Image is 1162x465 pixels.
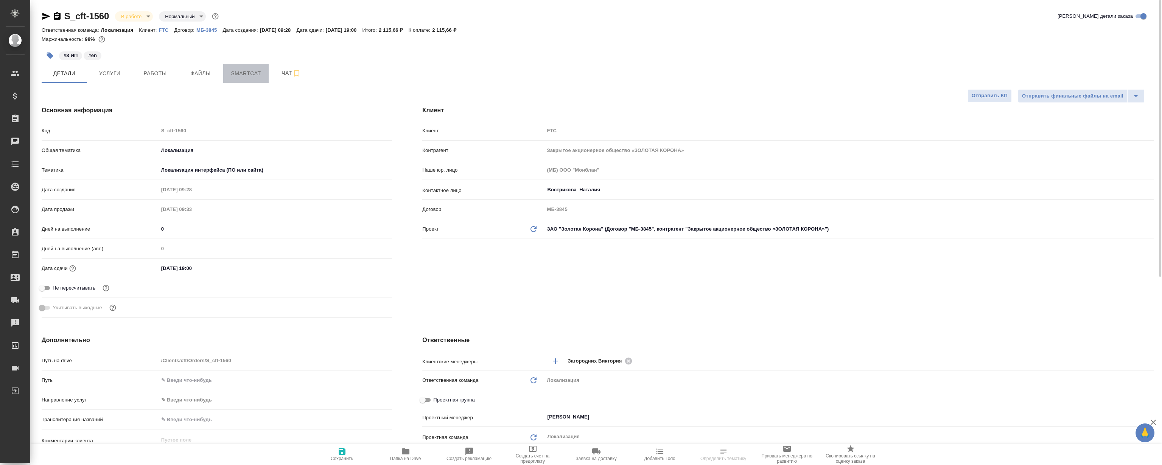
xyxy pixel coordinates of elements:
[1018,89,1128,103] button: Отправить финальные файлы на email
[115,11,153,22] div: В работе
[92,69,128,78] span: Услуги
[108,303,118,313] button: Выбери, если сб и вс нужно считать рабочими днями для выполнения заказа.
[159,243,392,254] input: Пустое поле
[42,27,101,33] p: Ответственная команда:
[64,52,78,59] p: #8 ЯП
[228,69,264,78] span: Smartcat
[374,444,437,465] button: Папка на Drive
[568,357,626,365] span: Загородних Виктория
[422,225,439,233] p: Проект
[159,375,392,386] input: ✎ Введи что-нибудь
[42,47,58,64] button: Добавить тэг
[182,69,219,78] span: Файлы
[159,27,174,33] p: FTC
[422,206,544,213] p: Договор
[501,444,565,465] button: Создать счет на предоплату
[68,263,78,273] button: Если добавить услуги и заполнить их объемом, то дата рассчитается автоматически
[1022,92,1123,101] span: Отправить финальные файлы на email
[53,284,95,292] span: Не пересчитывать
[296,27,325,33] p: Дата сдачи:
[58,52,83,58] span: 8 ЯП
[544,164,1154,175] input: Пустое поле
[42,147,159,154] p: Общая тематика
[42,437,159,445] p: Комментарии клиента
[159,125,392,136] input: Пустое поле
[544,145,1154,156] input: Пустое поле
[53,12,62,21] button: Скопировать ссылку
[159,26,174,33] a: FTC
[544,374,1154,387] div: Локализация
[972,91,1008,100] span: Отправить КП
[159,263,225,274] input: ✎ Введи что-нибудь
[446,456,492,461] span: Создать рекламацию
[163,13,197,20] button: Нормальный
[42,225,159,233] p: Дней на выполнение
[437,444,501,465] button: Создать рекламацию
[422,414,544,422] p: Проектный менеджер
[42,336,392,345] h4: Дополнительно
[565,444,628,465] button: Заявка на доставку
[159,204,225,215] input: Пустое поле
[422,187,544,194] p: Контактное лицо
[576,456,616,461] span: Заявка на доставку
[139,27,159,33] p: Клиент:
[760,453,814,464] span: Призвать менеджера по развитию
[42,12,51,21] button: Скопировать ссылку для ЯМессенджера
[159,394,392,406] div: ✎ Введи что-нибудь
[1139,425,1151,441] span: 🙏
[408,27,432,33] p: К оплате:
[159,164,392,177] div: Локализация интерфейса (ПО или сайта)
[422,166,544,174] p: Наше юр. лицо
[292,69,301,78] svg: Подписаться
[422,106,1154,115] h4: Клиент
[53,304,102,312] span: Учитывать выходные
[97,34,107,44] button: 29.60 RUB; 0.00 USD;
[46,69,82,78] span: Детали
[42,377,159,384] p: Путь
[42,166,159,174] p: Тематика
[161,396,383,404] div: ✎ Введи что-нибудь
[422,147,544,154] p: Контрагент
[422,336,1154,345] h4: Ответственные
[174,27,196,33] p: Договор:
[331,456,353,461] span: Сохранить
[196,27,222,33] p: МБ-3845
[755,444,819,465] button: Призвать менеджера по развитию
[119,13,144,20] button: В работе
[379,27,409,33] p: 2 115,66 ₽
[42,186,159,194] p: Дата создания
[210,11,220,21] button: Доп статусы указывают на важность/срочность заказа
[159,11,206,22] div: В работе
[64,11,109,21] a: S_cft-1560
[42,265,68,272] p: Дата сдачи
[83,52,102,58] span: en
[1150,360,1151,362] button: Open
[546,352,565,370] button: Добавить менеджера
[85,36,96,42] p: 98%
[700,456,746,461] span: Определить тематику
[42,416,159,423] p: Транслитерация названий
[137,69,173,78] span: Работы
[692,444,755,465] button: Определить тематику
[1018,89,1145,103] div: split button
[159,414,392,425] input: ✎ Введи что-нибудь
[260,27,297,33] p: [DATE] 09:28
[422,127,544,135] p: Клиент
[159,144,392,157] div: Локализация
[433,396,474,404] span: Проектная группа
[390,456,421,461] span: Папка на Drive
[310,444,374,465] button: Сохранить
[42,106,392,115] h4: Основная информация
[326,27,362,33] p: [DATE] 19:00
[1058,12,1133,20] span: [PERSON_NAME] детали заказа
[1136,423,1154,442] button: 🙏
[819,444,882,465] button: Скопировать ссылку на оценку заказа
[101,27,139,33] p: Локализация
[42,396,159,404] p: Направление услуг
[823,453,878,464] span: Скопировать ссылку на оценку заказа
[1150,189,1151,191] button: Open
[1150,416,1151,418] button: Open
[644,456,675,461] span: Добавить Todo
[544,125,1154,136] input: Пустое поле
[42,127,159,135] p: Код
